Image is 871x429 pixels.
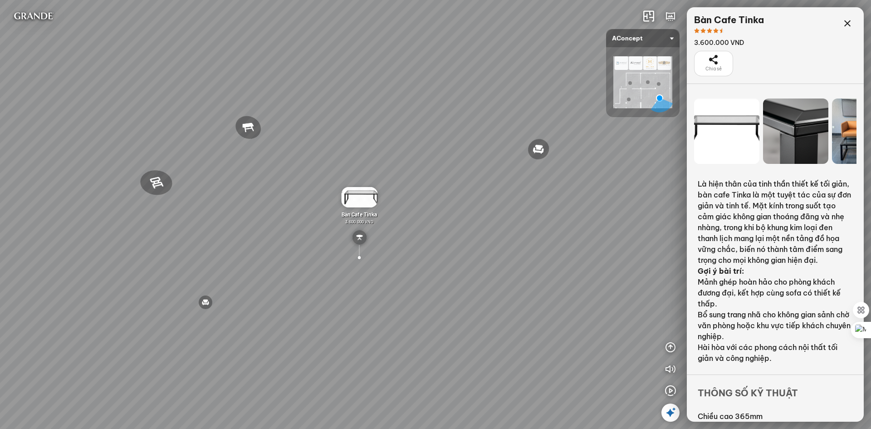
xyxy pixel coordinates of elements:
li: Bổ sung trang nhã cho không gian sảnh chờ văn phòng hoặc khu vực tiếp khách chuyên nghiệp. [698,309,853,342]
span: star [700,28,706,34]
p: Là hiện thân của tinh thần thiết kế tối giản, bàn cafe Tinka là một tuyệt tác của sự đơn giản và ... [698,178,853,266]
span: star [713,28,719,34]
strong: Gợi ý bài trí: [698,266,744,276]
img: logo [7,7,59,25]
img: B_n_cafe_Tinka_NGCEEP4REN4G.gif [341,187,377,207]
span: star [719,28,725,34]
span: 3.600.000 VND [345,219,373,224]
img: type_coffee_tab_MR3NY3RXHCN6.svg [352,230,367,245]
span: Bàn Cafe Tinka [342,211,377,217]
span: star [707,28,712,34]
span: star [694,28,700,34]
span: Chia sẻ [705,65,722,73]
div: 3.600.000 VND [694,38,764,47]
img: AConcept_CTMHTJT2R6E4.png [613,56,672,108]
div: Thông số kỹ thuật [687,375,864,400]
li: Chiều cao 365mm [698,411,853,422]
li: Hài hòa với các phong cách nội thất tối giản và công nghiệp. [698,342,853,364]
li: Mảnh ghép hoàn hảo cho phòng khách đương đại, kết hợp cùng sofa có thiết kế thấp. [698,276,853,309]
div: Bàn Cafe Tinka [694,15,764,25]
span: AConcept [612,29,674,47]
